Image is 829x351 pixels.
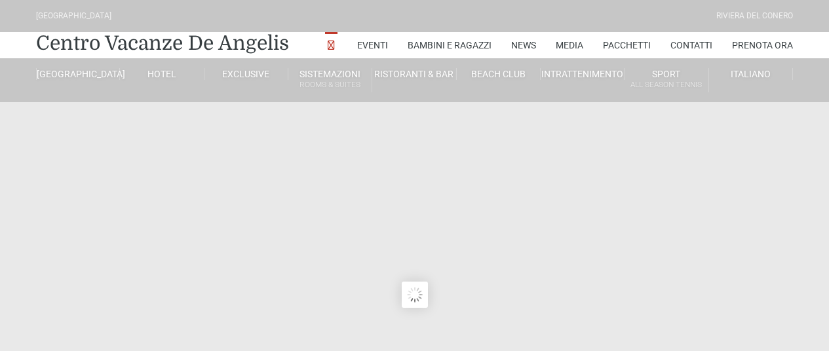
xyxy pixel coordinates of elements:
a: News [511,32,536,58]
span: Italiano [731,69,771,79]
a: Eventi [357,32,388,58]
small: Rooms & Suites [288,79,372,91]
a: Prenota Ora [732,32,793,58]
a: Intrattenimento [541,68,625,80]
a: SportAll Season Tennis [625,68,708,92]
a: Contatti [670,32,712,58]
a: Bambini e Ragazzi [408,32,492,58]
a: Pacchetti [603,32,651,58]
a: [GEOGRAPHIC_DATA] [36,68,120,80]
a: Centro Vacanze De Angelis [36,30,289,56]
small: All Season Tennis [625,79,708,91]
a: Hotel [120,68,204,80]
a: SistemazioniRooms & Suites [288,68,372,92]
div: [GEOGRAPHIC_DATA] [36,10,111,22]
a: Ristoranti & Bar [372,68,456,80]
a: Beach Club [457,68,541,80]
a: Italiano [709,68,793,80]
a: Media [556,32,583,58]
div: Riviera Del Conero [716,10,793,22]
a: Exclusive [204,68,288,80]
